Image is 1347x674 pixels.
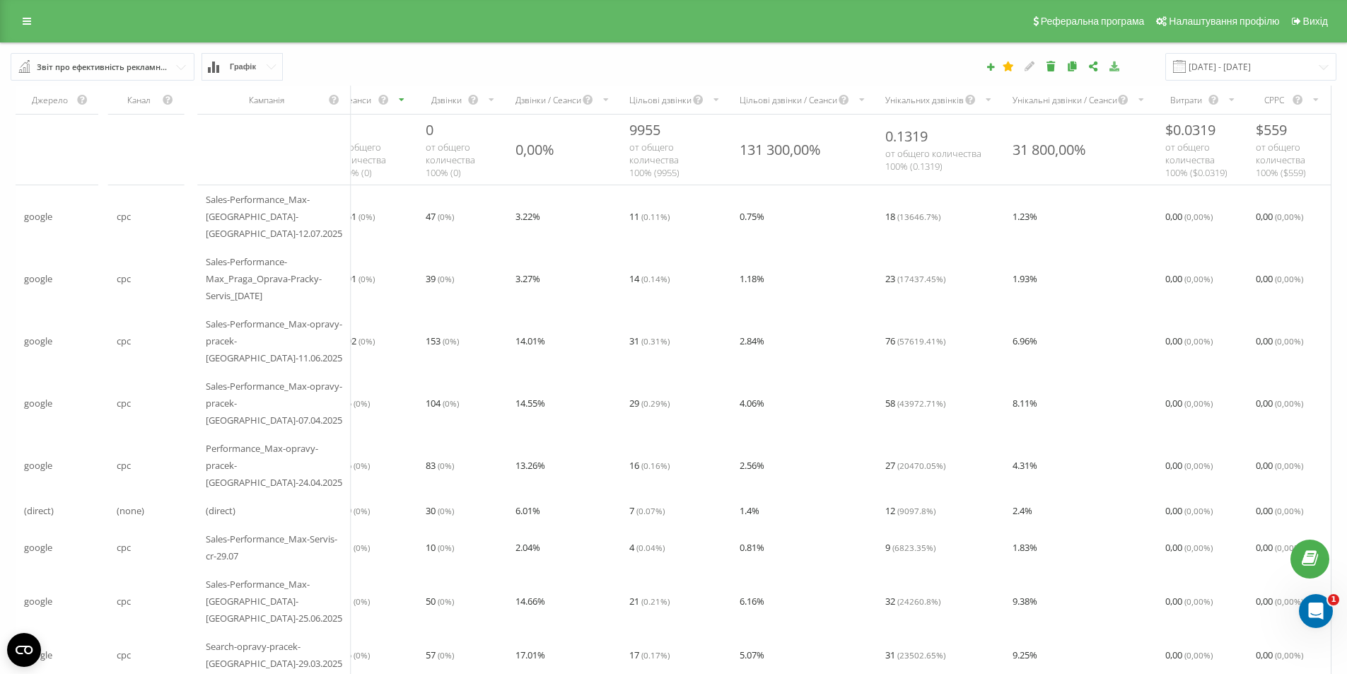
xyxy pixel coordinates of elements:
span: ( 17437.45 %) [897,273,945,284]
span: 47 [426,208,454,225]
span: 0.75 % [740,208,764,225]
span: ( 0.21 %) [641,595,670,607]
span: $ 559 [1256,120,1287,139]
span: 0,00 [1165,593,1213,610]
span: ( 0,00 %) [1275,649,1303,661]
span: (direct) [206,502,235,519]
span: ( 20470.05 %) [897,460,945,471]
i: Цей звіт буде завантажено першим при відкритті Аналітики. Ви можете призначити будь-який інший ва... [1003,61,1015,71]
span: (none) [117,502,144,519]
div: Цільові дзвінки / Сеанси [740,94,837,106]
span: 0,00 [1256,539,1303,556]
span: ( 0 %) [354,397,370,409]
span: от общего количества 100% ( 0 ) [337,141,386,179]
span: 1.93 % [1013,270,1037,287]
span: ( 0.17 %) [641,649,670,661]
span: 16 [629,457,670,474]
span: 0,00 [1256,457,1303,474]
span: 9955 [629,120,660,139]
span: ( 0 %) [438,460,454,471]
span: 58 [885,395,945,412]
span: 2.4 % [1013,502,1032,519]
span: 30 [426,502,454,519]
span: 104 [426,395,459,412]
span: Search-opravy-pracek-[GEOGRAPHIC_DATA]-29.03.2025 [206,638,342,672]
div: Канал [117,94,161,106]
div: CPPC [1256,94,1292,106]
span: ( 0,00 %) [1275,211,1303,222]
span: ( 43972.71 %) [897,397,945,409]
span: ( 0,00 %) [1275,273,1303,284]
span: ( 24260.8 %) [897,595,940,607]
span: 7 [629,502,665,519]
span: ( 0,00 %) [1275,397,1303,409]
i: Видалити звіт [1045,61,1057,71]
div: Звіт про ефективність рекламних кампаній [37,59,170,75]
span: 10 [426,539,454,556]
span: 23 [885,270,945,287]
span: ( 0 %) [358,273,375,284]
span: 2.04 % [515,539,540,556]
span: 9 [885,539,935,556]
span: cpc [117,457,131,474]
i: Редагувати звіт [1024,61,1036,71]
span: 13.26 % [515,457,545,474]
span: от общего количества 100% ( 0 ) [426,141,475,179]
span: ( 0 %) [354,649,370,661]
div: Унікальних дзвінків [885,94,964,106]
span: ( 0 %) [443,397,459,409]
span: 0,00 [1165,502,1213,519]
span: 153 [426,332,459,349]
span: 1 [1328,594,1339,605]
span: Sales-Performance_Max-Servis-cr-29.07 [206,530,342,564]
i: Копіювати звіт [1066,61,1078,71]
div: 131 300,00% [740,140,821,159]
span: 21 [629,593,670,610]
span: cpc [117,332,131,349]
span: cpc [117,593,131,610]
span: 0,00 [1165,646,1213,663]
div: 31 800,00% [1013,140,1086,159]
div: Дзвінки [426,94,467,106]
span: 9.25 % [1013,646,1037,663]
span: ( 0,00 %) [1184,595,1213,607]
span: 0,00 [1165,332,1213,349]
span: 17.01 % [515,646,545,663]
span: Sales-Performance-Max_Praga_Oprava-Pracky-Servis_[DATE] [206,253,342,304]
span: 0,00 [1256,208,1303,225]
span: ( 0,00 %) [1184,460,1213,471]
span: 8.11 % [1013,395,1037,412]
span: ( 0 %) [354,505,370,516]
span: cpc [117,646,131,663]
span: ( 0.14 %) [641,273,670,284]
span: google [24,208,52,225]
span: google [24,539,52,556]
span: google [24,593,52,610]
span: ( 57619.41 %) [897,335,945,347]
span: 0,00 [1256,502,1303,519]
span: 1.23 % [1013,208,1037,225]
div: Унікальні дзвінки / Сеанси [1013,94,1117,106]
span: 0.1319 [885,127,928,146]
span: 335 [337,646,370,663]
span: ( 0.07 %) [636,505,665,516]
span: 27 [885,457,945,474]
span: ( 0 %) [443,335,459,347]
span: 2.56 % [740,457,764,474]
span: 341 [337,593,370,610]
span: ( 0 %) [438,505,454,516]
iframe: Intercom live chat [1299,594,1333,628]
span: 715 [337,395,370,412]
span: ( 0 %) [354,460,370,471]
div: Сеанси [337,94,378,106]
span: 1.18 % [740,270,764,287]
span: 0,00 [1165,395,1213,412]
span: 12 [885,502,935,519]
span: (direct) [24,502,54,519]
span: 1.83 % [1013,539,1037,556]
span: 31 [629,332,670,349]
span: ( 23502.65 %) [897,649,945,661]
span: 9.38 % [1013,593,1037,610]
span: 31 [885,646,945,663]
span: cpc [117,539,131,556]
